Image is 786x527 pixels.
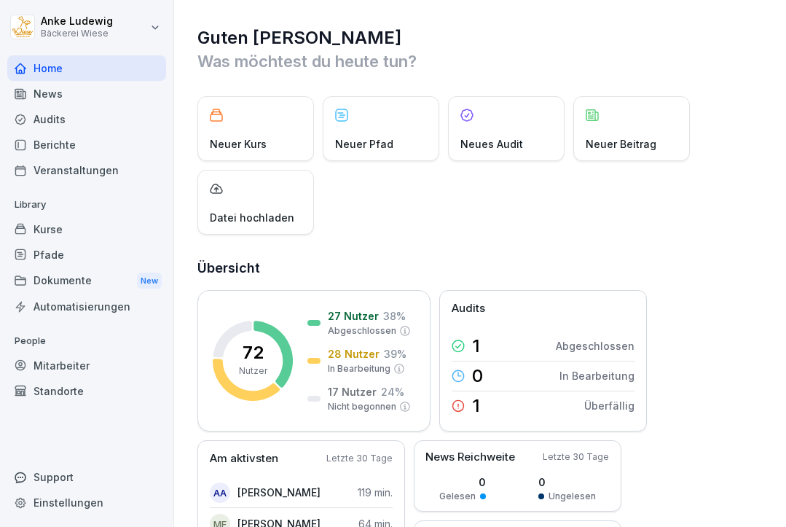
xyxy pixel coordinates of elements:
[584,398,634,413] p: Überfällig
[326,452,393,465] p: Letzte 30 Tage
[137,273,162,289] div: New
[425,449,515,466] p: News Reichweite
[7,378,166,404] a: Standorte
[328,346,380,362] p: 28 Nutzer
[7,55,166,81] a: Home
[556,338,634,354] p: Abgeschlossen
[549,490,596,503] p: Ungelesen
[328,324,396,337] p: Abgeschlossen
[586,136,656,152] p: Neuer Beitrag
[41,15,113,28] p: Anke Ludewig
[7,106,166,132] a: Audits
[460,136,523,152] p: Neues Audit
[197,26,764,50] h1: Guten [PERSON_NAME]
[210,210,294,225] p: Datei hochladen
[559,368,634,383] p: In Bearbeitung
[452,300,485,317] p: Audits
[439,475,486,490] p: 0
[384,346,406,362] p: 39 %
[335,136,393,152] p: Neuer Pfad
[381,384,404,399] p: 24 %
[210,450,278,467] p: Am aktivsten
[7,216,166,242] a: Kurse
[7,132,166,157] a: Berichte
[7,329,166,353] p: People
[358,485,393,500] p: 119 min.
[7,268,166,294] div: Dokumente
[7,268,166,294] a: DokumenteNew
[472,397,480,415] p: 1
[543,450,609,464] p: Letzte 30 Tage
[237,485,321,500] p: [PERSON_NAME]
[239,364,267,378] p: Nutzer
[383,308,406,324] p: 38 %
[7,294,166,319] a: Automatisierungen
[439,490,476,503] p: Gelesen
[328,384,377,399] p: 17 Nutzer
[7,242,166,268] a: Pfade
[7,193,166,216] p: Library
[472,367,483,385] p: 0
[538,475,596,490] p: 0
[472,337,480,355] p: 1
[7,81,166,106] a: News
[197,258,764,278] h2: Übersicht
[41,28,113,39] p: Bäckerei Wiese
[210,136,267,152] p: Neuer Kurs
[7,464,166,490] div: Support
[328,400,396,413] p: Nicht begonnen
[210,483,230,503] div: AA
[7,353,166,378] a: Mitarbeiter
[328,308,379,324] p: 27 Nutzer
[243,344,264,362] p: 72
[197,50,764,73] p: Was möchtest du heute tun?
[328,362,390,375] p: In Bearbeitung
[7,157,166,183] a: Veranstaltungen
[7,490,166,515] a: Einstellungen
